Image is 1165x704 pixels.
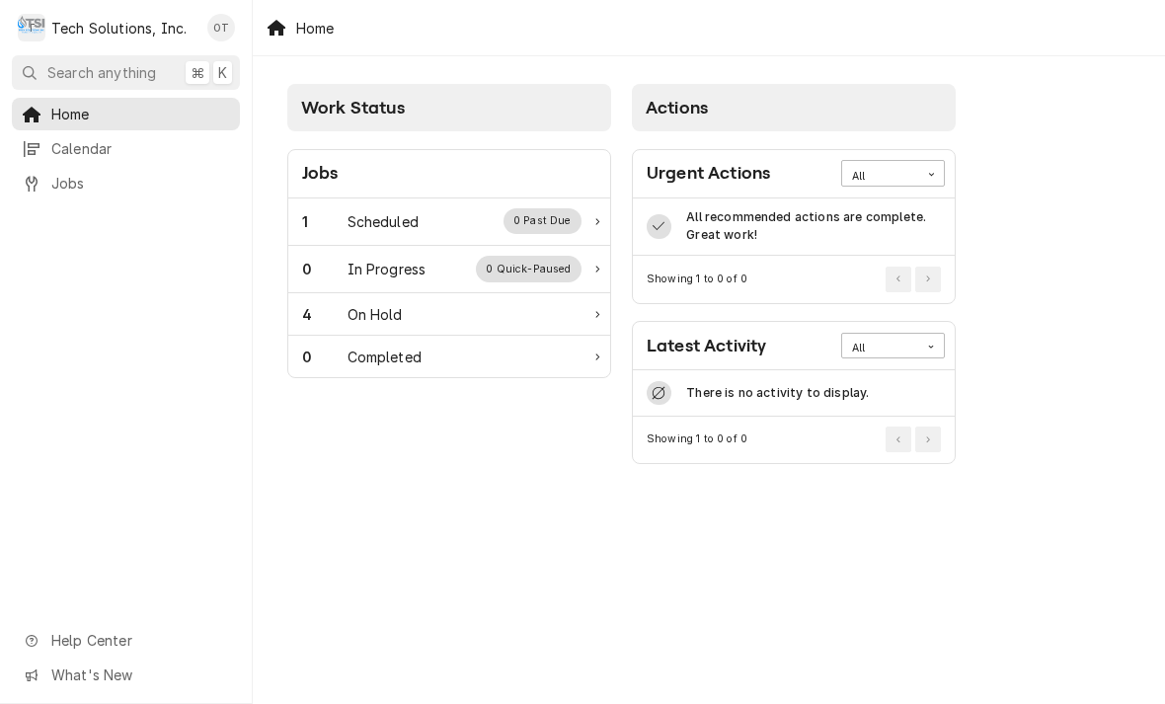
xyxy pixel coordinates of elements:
div: Tech Solutions, Inc.'s Avatar [18,14,45,41]
button: Go to Next Page [915,267,941,292]
div: Card Title [647,160,770,187]
div: All [852,341,909,356]
span: Home [51,104,230,124]
span: Work Status [301,98,405,117]
div: Work Status Count [302,211,348,232]
div: All [852,169,909,185]
div: Card: Jobs [287,149,611,379]
span: Actions [646,98,708,117]
div: Card: Urgent Actions [632,149,956,304]
div: Info Row [633,370,955,417]
a: Work Status [288,198,610,246]
div: Current Page Details [647,431,747,447]
a: Calendar [12,132,240,165]
span: Search anything [47,62,156,83]
span: What's New [51,665,228,685]
div: There is no activity to display. [686,384,869,402]
button: Search anything⌘K [12,55,240,90]
div: Work Status Title [348,259,427,279]
div: Card Header [288,150,610,198]
div: Dashboard [253,56,1165,499]
div: Card Column: Actions [622,74,967,475]
div: Card Column Header [632,84,956,131]
div: Work Status Supplemental Data [504,208,582,234]
div: Work Status Count [302,259,348,279]
button: Go to Previous Page [886,267,911,292]
a: Jobs [12,167,240,199]
div: Card Title [647,333,766,359]
div: T [18,14,45,41]
a: Home [12,98,240,130]
div: Card Data Filter Control [841,160,945,186]
div: Card Column Content [287,131,611,378]
a: Work Status [288,336,610,377]
div: Card: Latest Activity [632,321,956,464]
div: Pagination Controls [883,427,942,452]
div: Info Row [633,198,955,257]
div: Card Footer: Pagination [633,256,955,302]
a: Work Status [288,293,610,336]
div: Card Data Filter Control [841,333,945,358]
div: Work Status Title [348,304,403,325]
div: Card Data [288,198,610,378]
div: Card Header [633,322,955,370]
span: Jobs [51,173,230,194]
div: Card Column Header [287,84,611,131]
div: Work Status Supplemental Data [476,256,582,281]
div: Card Data [633,198,955,257]
a: Work Status [288,246,610,293]
div: Card Title [302,160,339,187]
div: OT [207,14,235,41]
div: Tech Solutions, Inc. [51,18,187,39]
div: Card Column Content [632,131,956,464]
div: Current Page Details [647,272,747,287]
div: Card Footer: Pagination [633,417,955,463]
span: Help Center [51,630,228,651]
div: All recommended actions are complete. Great work! [686,208,941,245]
div: Work Status Count [302,347,348,367]
a: Go to Help Center [12,624,240,657]
div: Work Status Title [348,211,419,232]
div: Otis Tooley's Avatar [207,14,235,41]
span: K [218,62,227,83]
button: Go to Previous Page [886,427,911,452]
button: Go to Next Page [915,427,941,452]
a: Go to What's New [12,659,240,691]
div: Card Column: Work Status [277,74,622,475]
div: Card Data [633,370,955,417]
span: Calendar [51,138,230,159]
div: Work Status Count [302,304,348,325]
div: Pagination Controls [883,267,942,292]
span: ⌘ [191,62,204,83]
div: Card Header [633,150,955,198]
div: Work Status Title [348,347,422,367]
